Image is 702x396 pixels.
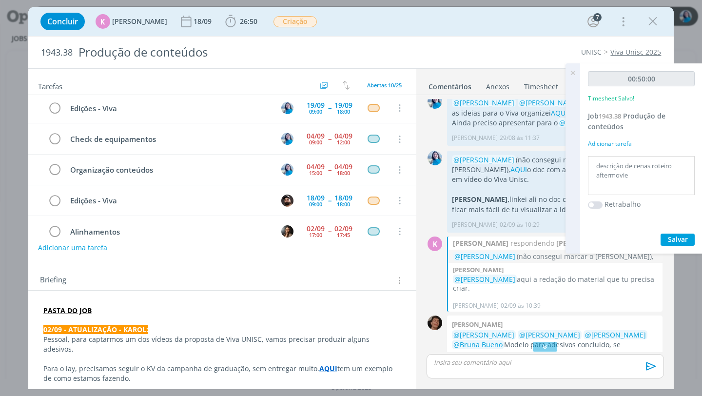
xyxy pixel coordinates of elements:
div: 7 [593,13,602,21]
button: B [280,193,294,208]
span: @[PERSON_NAME] [453,330,514,339]
div: Check de equipamentos [66,133,273,145]
span: -- [328,104,331,111]
div: 17:45 [337,232,350,238]
span: -- [328,136,331,142]
span: Produção de conteúdos [588,111,665,131]
span: @[PERSON_NAME] [454,275,515,284]
button: Criação [273,16,317,28]
a: AQUI [510,165,527,174]
div: 18/09 [307,195,325,201]
b: [PERSON_NAME] [453,265,504,274]
a: UNISC [581,47,602,57]
div: 18/09 [194,18,214,25]
img: arrow-down-up.svg [343,81,350,90]
img: E [281,133,293,145]
button: 26:50 [223,14,260,29]
div: Anexos [486,82,509,92]
a: PASTA DO JOB [43,306,92,315]
span: Salvar [668,235,688,244]
span: @[PERSON_NAME] [519,98,580,107]
div: dialog [28,7,674,389]
span: @[PERSON_NAME] [453,155,514,164]
p: [PERSON_NAME] [453,301,499,310]
div: 18:00 [337,109,350,114]
span: @[PERSON_NAME] [519,330,580,339]
div: 09:00 [309,109,322,114]
img: B [281,195,293,207]
span: -- [328,197,331,204]
img: E [428,151,442,165]
span: 29/08 às 11:37 [500,134,540,142]
a: Timesheet [524,78,559,92]
button: B [280,224,294,238]
p: [PERSON_NAME] [452,134,498,142]
span: -- [328,228,331,235]
div: K [428,237,442,251]
div: 18:00 [337,170,350,176]
span: respondendo [508,238,556,248]
img: E [281,163,293,176]
div: Adicionar tarefa [588,139,695,148]
img: P [428,316,442,330]
span: 02/09 às 10:29 [500,220,540,229]
button: K[PERSON_NAME] [96,14,167,29]
img: B [281,225,293,238]
p: Modelo para adesivos concluido, se encontra . possui uma versão com fundo branco e uma em azul. [452,330,658,370]
p: (não consegui marcar o [PERSON_NAME]), [453,251,658,261]
span: -- [328,166,331,173]
div: Edições - Viva [66,195,273,207]
span: Abertas 10/25 [367,81,402,89]
button: 7 [585,14,601,29]
div: 04/09 [307,133,325,139]
div: 09:00 [309,139,322,145]
label: Retrabalho [604,199,641,209]
p: Timesheet Salvo! [588,94,634,103]
span: 1943.38 [599,112,621,120]
div: 18:00 [337,201,350,207]
span: @[PERSON_NAME] [453,98,514,107]
p: [PERSON_NAME] [452,220,498,229]
div: Produção de conteúdos [75,40,399,64]
span: @Thales Hohl [559,118,604,127]
div: 09:00 [309,201,322,207]
p: (não consegui marcar o [PERSON_NAME]), o doc com a redação para o conteúdo em vídeo do Viva Unisc. [452,155,658,185]
div: 04/09 [307,163,325,170]
img: E [281,102,293,114]
div: 18/09 [334,195,352,201]
strong: [PERSON_NAME], [452,195,509,204]
span: Briefing [40,274,66,287]
p: aqui a redação do material que tu precisa criar. [453,275,658,293]
span: Tarefas [38,79,62,91]
p: Para o lay, precisamos seguir o KV da campanha de graduação, sem entregar muito. tem um exemplo d... [43,364,402,383]
p: Ainda preciso apresentar para o . [452,118,658,128]
span: @Bruna Bueno [453,340,503,349]
div: Organização conteúdos [66,164,273,176]
div: 04/09 [334,163,352,170]
span: Concluir [47,18,78,25]
strong: [PERSON_NAME] [556,238,612,248]
button: Concluir [40,13,85,30]
a: AQUI [481,350,498,359]
div: @@1099413@@ (não consegui marcar o Patrick), AQUI o doc com a redação para o conteúdo em vídeo do... [453,251,658,261]
a: Job1943.38Produção de conteúdos [588,111,665,131]
img: E [428,94,442,109]
button: Adicionar uma tarefa [38,239,108,257]
p: Pessoal, para captarmos um dos vídeos da proposta de Viva UNISC, vamos precisar produzir alguns a... [43,335,402,354]
div: K [96,14,110,29]
p: , as ideias para o Viva organizei nesse Miro. [452,98,658,118]
a: AQUI [319,364,337,373]
strong: [PERSON_NAME] [453,238,508,248]
span: 26:50 [240,17,257,26]
strong: 02/09 - ATUALIZAÇÃO - KAROL: [43,325,148,334]
button: Salvar [661,234,695,246]
span: [PERSON_NAME] [112,18,167,25]
button: E [280,132,294,146]
a: Comentários [428,78,472,92]
span: @[PERSON_NAME] [585,330,646,339]
div: Alinhamentos [66,226,273,238]
b: [PERSON_NAME] [452,320,503,329]
div: 17:00 [309,232,322,238]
